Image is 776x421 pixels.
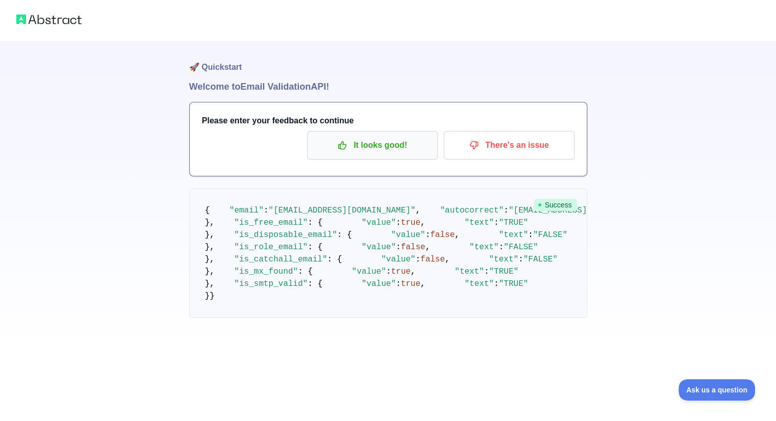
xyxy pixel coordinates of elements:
span: : [499,243,504,252]
span: , [445,255,450,264]
span: : [494,279,499,288]
span: : [396,243,401,252]
p: It looks good! [315,137,430,154]
h3: Please enter your feedback to continue [202,115,574,127]
span: : [528,230,533,240]
span: "text" [455,267,484,276]
span: : [264,206,269,215]
span: true [401,218,420,227]
span: false [430,230,455,240]
span: : [504,206,509,215]
span: "[EMAIL_ADDRESS][DOMAIN_NAME]" [509,206,656,215]
span: "value" [362,243,396,252]
h1: Welcome to Email Validation API! [189,80,587,94]
span: Success [534,199,577,211]
span: "TRUE" [499,218,529,227]
span: "text" [464,279,494,288]
span: "value" [381,255,415,264]
span: { [205,206,210,215]
span: "FALSE" [533,230,567,240]
span: "autocorrect" [440,206,504,215]
span: false [420,255,445,264]
span: : [396,218,401,227]
span: : [396,279,401,288]
span: : [494,218,499,227]
span: "is_disposable_email" [234,230,337,240]
span: "text" [489,255,518,264]
span: : [415,255,420,264]
p: There's an issue [452,137,567,154]
span: "is_role_email" [234,243,308,252]
span: : { [328,255,342,264]
span: "value" [362,279,396,288]
span: : { [308,218,322,227]
span: : [386,267,391,276]
span: "is_mx_found" [234,267,298,276]
span: "FALSE" [504,243,538,252]
span: : [425,230,431,240]
span: : { [337,230,352,240]
span: true [401,279,420,288]
span: , [455,230,460,240]
span: "value" [391,230,425,240]
span: "text" [499,230,529,240]
span: , [420,279,425,288]
button: There's an issue [444,131,574,160]
span: true [391,267,410,276]
span: "text" [469,243,499,252]
iframe: Toggle Customer Support [679,379,756,401]
span: "TRUE" [489,267,518,276]
button: It looks good! [307,131,438,160]
span: "TRUE" [499,279,529,288]
span: , [411,267,416,276]
span: : { [298,267,313,276]
span: : { [308,279,322,288]
span: , [425,243,431,252]
span: "[EMAIL_ADDRESS][DOMAIN_NAME]" [268,206,415,215]
span: "FALSE" [523,255,558,264]
span: "is_catchall_email" [234,255,327,264]
span: false [401,243,425,252]
span: "text" [464,218,494,227]
span: "value" [362,218,396,227]
span: "is_free_email" [234,218,308,227]
span: , [420,218,425,227]
span: "email" [230,206,264,215]
span: , [415,206,420,215]
span: : { [308,243,322,252]
span: : [518,255,523,264]
span: : [484,267,489,276]
span: "is_smtp_valid" [234,279,308,288]
h1: 🚀 Quickstart [189,41,587,80]
img: Abstract logo [16,12,82,27]
span: "value" [352,267,386,276]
